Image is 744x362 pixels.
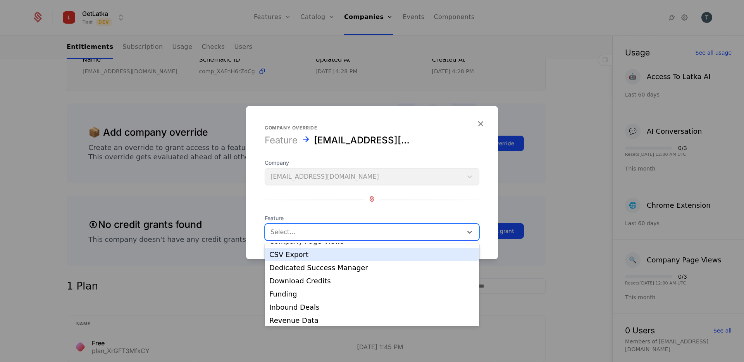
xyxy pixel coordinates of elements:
[269,291,475,298] div: Funding
[265,125,479,131] div: Company override
[269,278,475,284] div: Download Credits
[265,159,479,167] span: Company
[269,238,475,245] div: Company Page Views
[269,264,475,271] div: Dedicated Success Manager
[269,317,475,324] div: Revenue Data
[265,214,479,222] span: Feature
[314,134,414,147] div: tsovakwork@gmail.com
[269,251,475,258] div: CSV Export
[269,304,475,311] div: Inbound Deals
[265,134,298,147] div: Feature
